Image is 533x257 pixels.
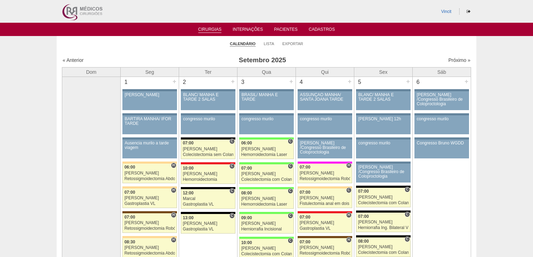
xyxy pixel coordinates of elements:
div: + [288,77,294,86]
div: [PERSON_NAME] [125,171,175,176]
div: [PERSON_NAME] 12h [358,117,408,121]
span: 07:00 [241,166,252,171]
span: 08:30 [125,240,135,244]
span: Consultório [229,213,235,219]
div: Hemorroidectomia [183,177,234,182]
a: congresso murilo [356,140,411,158]
span: Consultório [229,163,235,169]
span: Consultório [229,188,235,194]
a: C 08:00 [PERSON_NAME] Colecistectomia com Colangiografia VL [356,237,411,257]
div: Key: Assunção [181,162,235,164]
th: Sáb [413,67,471,77]
div: congresso murilo [183,117,233,121]
a: C 06:00 [PERSON_NAME] Hemorroidectomia Laser [239,140,294,159]
span: Hospital [346,237,351,243]
div: Key: Brasil [239,237,294,239]
div: [PERSON_NAME] [183,147,234,151]
div: Key: Aviso [181,89,235,91]
div: BLANC/ MANHÃ E TARDE 2 SALAS [183,93,233,102]
div: [PERSON_NAME] [183,221,234,226]
a: H 07:00 [PERSON_NAME] Retossigmoidectomia Robótica [298,164,352,183]
a: congresso murilo [298,115,352,134]
div: Key: Bartira [298,186,352,188]
span: Hospital [346,163,351,168]
div: Key: Aviso [356,162,411,164]
div: + [230,77,236,86]
div: Herniorrafia Incisional [241,227,292,231]
div: [PERSON_NAME] [241,172,292,176]
span: 10:00 [241,240,252,245]
div: Herniorrafia Ing. Bilateral VL [358,226,409,230]
span: 07:00 [300,240,311,244]
div: Key: Brasil [239,212,294,214]
div: + [405,77,411,86]
span: 08:00 [358,239,369,244]
span: Consultório [405,187,410,192]
span: Consultório [288,138,293,144]
div: Retossigmoidectomia Robótica [125,226,175,231]
div: [PERSON_NAME] [183,172,234,176]
a: ASSUNÇÃO MANHÃ/ SANTA JOANA TARDE [298,91,352,110]
div: 5 [354,77,365,87]
div: Key: Aviso [356,137,411,140]
a: H 07:00 [PERSON_NAME] Retossigmoidectomia Robótica [122,213,177,233]
a: BLANC/ MANHÃ E TARDE 2 SALAS [181,91,235,110]
div: BARTIRA MANHÃ/ IFOR TARDE [125,117,175,126]
a: C 07:00 [PERSON_NAME] Colecistectomia sem Colangiografia VL [181,140,235,159]
div: Gastroplastia VL [300,226,350,231]
div: congresso murilo [300,117,350,121]
span: Hospital [171,187,176,193]
a: H 07:00 [PERSON_NAME] Gastroplastia VL [298,213,352,233]
a: C 10:00 [PERSON_NAME] Hemorroidectomia [181,164,235,184]
span: Consultório [288,163,293,169]
div: congresso murilo [417,117,467,121]
div: + [463,77,469,86]
span: Consultório [288,238,293,243]
div: Colecistectomia sem Colangiografia VL [183,152,234,157]
div: Key: Aviso [298,113,352,115]
div: Key: Aviso [122,137,177,140]
th: Sex [354,67,413,77]
a: C 07:00 [PERSON_NAME] Herniorrafia Ing. Bilateral VL [356,213,411,232]
div: congresso murilo [358,141,408,145]
div: [PERSON_NAME] [358,245,409,249]
a: [PERSON_NAME] [122,91,177,110]
div: Key: Aviso [414,113,469,115]
div: Key: Santa Joana [298,236,352,238]
div: [PERSON_NAME] [241,197,292,201]
a: C 08:00 [PERSON_NAME] Hemorroidectomia Laser [239,189,294,209]
span: Consultório [288,213,293,219]
a: Pacientes [274,27,298,34]
div: Key: Blanc [181,187,235,189]
a: C 12:00 Marcal Gastroplastia VL [181,189,235,209]
a: [PERSON_NAME] /Congresso Brasileiro de Coloproctologia [298,140,352,158]
span: 09:00 [241,215,252,220]
div: Retossigmoidectomia Robótica [300,177,350,181]
span: 10:00 [183,166,194,171]
div: [PERSON_NAME] [241,246,292,251]
span: 07:00 [125,215,135,220]
div: Key: Aviso [239,89,294,91]
div: [PERSON_NAME] [241,221,292,226]
span: 13:00 [183,215,194,220]
a: H 07:00 [PERSON_NAME] Gastroplastia VL [122,188,177,208]
div: Key: Blanc [356,210,411,213]
div: Colecistectomia com Colangiografia VL [358,250,409,255]
div: Key: Aviso [414,137,469,140]
span: 06:00 [241,141,252,145]
div: Colecistectomia com Colangiografia VL [241,252,292,256]
span: Consultório [288,188,293,194]
th: Qui [296,67,354,77]
div: + [171,77,177,86]
span: 07:00 [300,215,311,220]
div: Gastroplastia VL [125,201,175,206]
a: BRASIL/ MANHÃ E TARDE [239,91,294,110]
a: Ausencia murilo a tarde viagem [122,140,177,158]
span: 07:00 [358,189,369,194]
div: Key: Blanc [181,137,235,140]
span: Hospital [346,212,351,218]
div: Key: Brasil [239,187,294,189]
a: C 07:00 [PERSON_NAME] Fistulectomia anal em dois tempos [298,188,352,208]
span: Consultório [405,236,410,242]
span: 07:00 [358,214,369,219]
